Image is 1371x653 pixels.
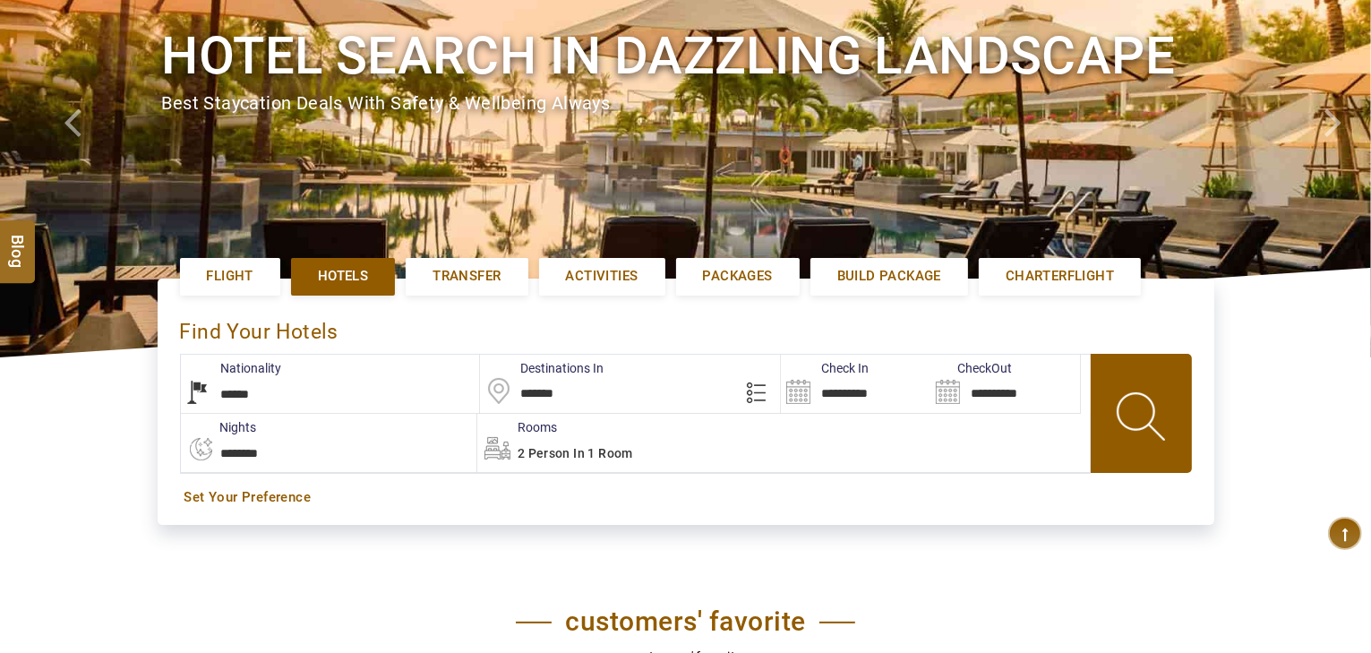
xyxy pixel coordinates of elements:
[180,258,280,295] a: Flight
[184,488,1187,507] a: Set Your Preference
[318,267,368,286] span: Hotels
[930,359,1012,377] label: CheckOut
[518,446,633,460] span: 2 Person in 1 Room
[207,267,253,286] span: Flight
[477,418,557,436] label: Rooms
[433,267,501,286] span: Transfer
[6,235,30,250] span: Blog
[781,359,869,377] label: Check In
[406,258,527,295] a: Transfer
[676,258,800,295] a: Packages
[162,22,1210,90] h1: Hotel search in dazzling landscape
[566,267,638,286] span: Activities
[810,258,968,295] a: Build Package
[703,267,773,286] span: Packages
[291,258,395,295] a: Hotels
[180,301,1192,354] div: Find Your Hotels
[181,359,282,377] label: Nationality
[837,267,941,286] span: Build Package
[781,355,930,413] input: Search
[979,258,1141,295] a: Charterflight
[1006,267,1114,286] span: Charterflight
[480,359,604,377] label: Destinations In
[930,355,1080,413] input: Search
[516,606,855,638] h2: customers' favorite
[539,258,665,295] a: Activities
[180,418,257,436] label: nights
[162,90,1210,116] div: Best Staycation Deals with safety & wellbeing always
